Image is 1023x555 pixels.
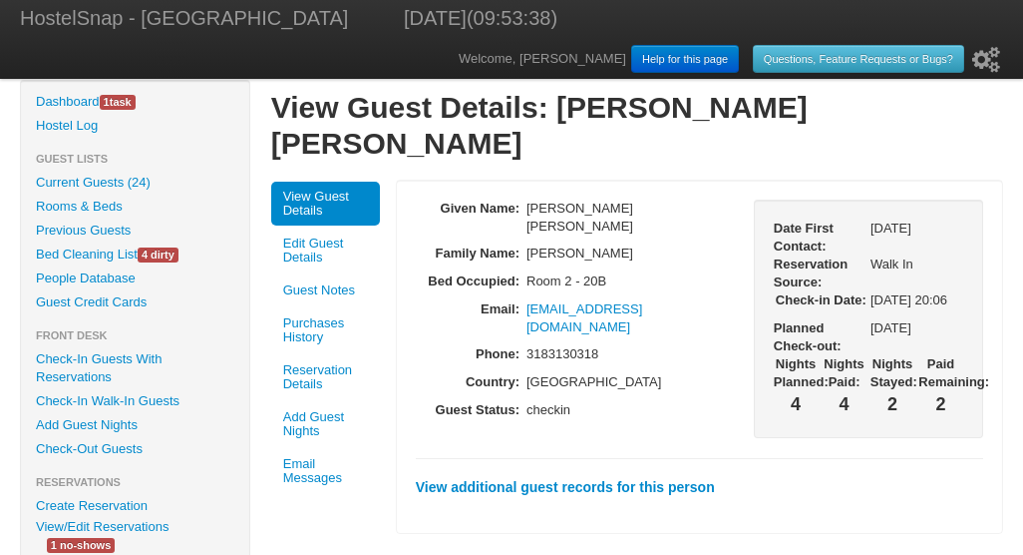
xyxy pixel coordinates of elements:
p: 3183130318 [526,345,742,363]
p: Room 2 - 20B [526,273,742,290]
li: Front Desk [21,323,249,347]
a: View/Edit Reservations [21,516,183,537]
h3: 4 [822,391,865,418]
b: Check-in Date: [776,292,866,307]
a: Dashboard1task [21,90,249,114]
b: Nights Planned: [774,356,829,389]
a: Email Messages [271,449,380,493]
b: Nights Paid: [824,356,863,389]
b: Given Name: [441,201,519,216]
span: 4 dirty [138,248,178,263]
p: [PERSON_NAME] [526,245,742,263]
div: Welcome, [PERSON_NAME] [459,40,1003,79]
span: 1 [104,96,110,108]
b: Email: [481,301,519,316]
a: Rooms & Beds [21,195,249,219]
a: [EMAIL_ADDRESS][DOMAIN_NAME] [526,301,642,334]
a: People Database [21,267,249,290]
b: Phone: [476,346,519,361]
p: checkin [526,401,742,419]
p: [DATE] 20:06 [870,291,963,309]
b: Family Name: [436,246,520,261]
a: View Guest Details [271,182,380,226]
b: Paid Remaining: [918,356,989,389]
span: task [100,95,136,110]
a: Reservation Details [271,355,380,399]
b: Reservation Source: [774,257,848,289]
a: Check-In Walk-In Guests [21,389,249,413]
a: Hostel Log [21,114,249,138]
i: Setup Wizard [972,47,1000,73]
a: Purchases History [271,308,380,352]
p: [PERSON_NAME] [PERSON_NAME] [526,200,742,236]
b: Guest Status: [436,402,520,417]
b: Planned Check-out: [774,320,842,353]
h3: 2 [918,391,962,418]
li: Guest Lists [21,147,249,171]
a: Bed Cleaning List4 dirty [21,243,249,267]
span: (09:53:38) [467,7,557,29]
span: 1 no-shows [47,538,115,553]
b: Nights Stayed: [870,356,917,389]
a: Check-Out Guests [21,437,249,461]
b: Bed Occupied: [428,274,519,288]
a: Previous Guests [21,219,249,243]
a: Add Guest Nights [21,413,249,437]
a: 1 no-shows [32,534,130,555]
b: Date First Contact: [774,221,834,254]
p: [DATE] [870,319,963,337]
a: Help for this page [631,45,739,73]
a: Guest Credit Cards [21,290,249,314]
a: Add Guest Nights [271,402,380,446]
h3: 2 [870,391,914,418]
p: [DATE] [870,220,963,238]
a: View additional guest records for this person [416,479,715,495]
li: Reservations [21,470,249,494]
h1: View Guest Details: [PERSON_NAME] [PERSON_NAME] [271,90,1003,162]
h3: 4 [774,391,818,418]
a: Current Guests (24) [21,171,249,195]
a: Edit Guest Details [271,229,380,273]
p: Walk In [870,256,963,274]
a: Questions, Feature Requests or Bugs? [753,45,964,73]
p: [GEOGRAPHIC_DATA] [526,373,742,391]
a: Guest Notes [271,276,380,305]
a: Check-In Guests With Reservations [21,347,249,389]
b: Country: [466,374,519,389]
a: Create Reservation [21,494,249,518]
